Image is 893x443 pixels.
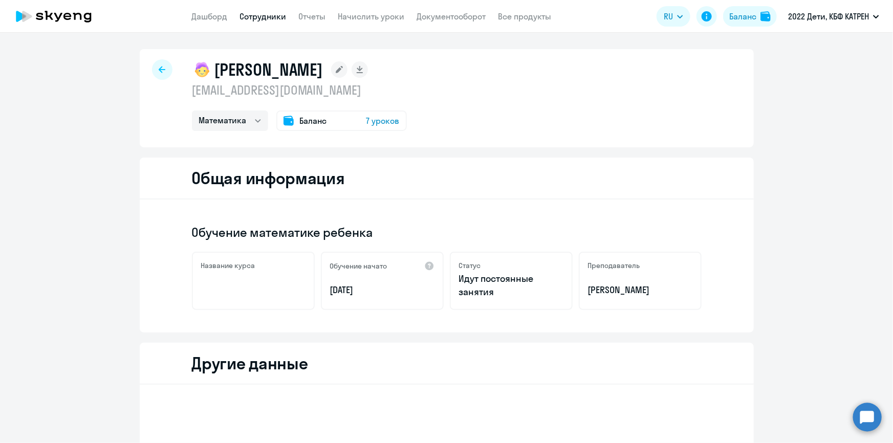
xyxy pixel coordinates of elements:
button: 2022 Дети, КБФ КАТРЕН [783,4,884,29]
p: [PERSON_NAME] [588,283,692,297]
a: Начислить уроки [338,11,405,21]
p: [EMAIL_ADDRESS][DOMAIN_NAME] [192,82,407,98]
span: 7 уроков [366,115,400,127]
span: RU [664,10,673,23]
h2: Другие данные [192,353,308,373]
h5: Статус [459,261,481,270]
p: Идут постоянные занятия [459,272,563,299]
a: Отчеты [299,11,326,21]
button: Балансbalance [723,6,777,27]
div: Баланс [729,10,756,23]
p: 2022 Дети, КБФ КАТРЕН [788,10,869,23]
a: Документооборот [417,11,486,21]
a: Дашборд [192,11,228,21]
h5: Преподаватель [588,261,640,270]
p: [DATE] [330,283,434,297]
h1: [PERSON_NAME] [214,59,323,80]
button: RU [657,6,690,27]
a: Сотрудники [240,11,287,21]
a: Все продукты [498,11,552,21]
img: balance [760,11,771,21]
h5: Название курса [201,261,255,270]
span: Обучение математике ребенка [192,224,373,240]
h2: Общая информация [192,168,345,188]
h5: Обучение начато [330,261,387,271]
img: child [192,59,212,80]
span: Баланс [300,115,327,127]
